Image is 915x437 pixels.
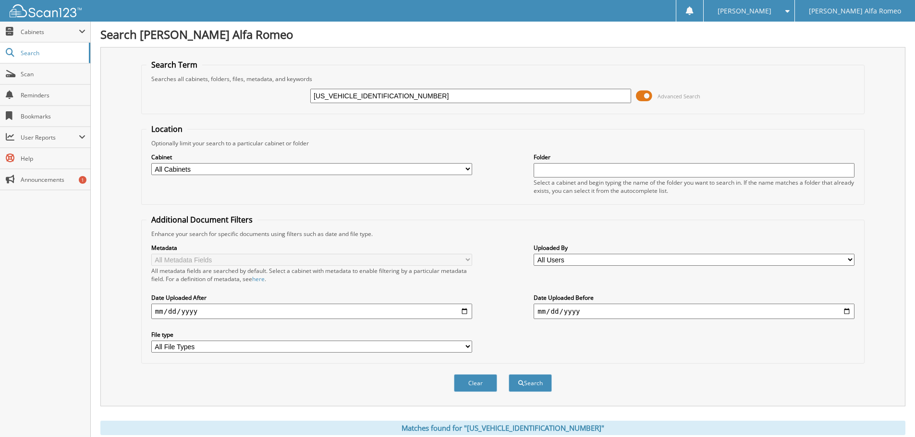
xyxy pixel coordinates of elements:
[21,154,85,163] span: Help
[21,49,84,57] span: Search
[534,153,854,161] label: Folder
[151,331,472,339] label: File type
[146,139,859,147] div: Optionally limit your search to a particular cabinet or folder
[534,304,854,319] input: end
[10,4,82,17] img: scan123-logo-white.svg
[151,304,472,319] input: start
[79,176,86,184] div: 1
[252,275,265,283] a: here
[151,153,472,161] label: Cabinet
[658,93,700,100] span: Advanced Search
[509,374,552,392] button: Search
[100,421,905,435] div: Matches found for "[US_VEHICLE_IDENTIFICATION_NUMBER]"
[454,374,497,392] button: Clear
[21,28,79,36] span: Cabinets
[146,124,187,134] legend: Location
[534,178,854,195] div: Select a cabinet and begin typing the name of the folder you want to search in. If the name match...
[151,244,472,252] label: Metadata
[21,91,85,99] span: Reminders
[718,8,771,14] span: [PERSON_NAME]
[146,214,257,225] legend: Additional Document Filters
[534,294,854,302] label: Date Uploaded Before
[146,230,859,238] div: Enhance your search for specific documents using filters such as date and file type.
[21,176,85,184] span: Announcements
[534,244,854,252] label: Uploaded By
[151,267,472,283] div: All metadata fields are searched by default. Select a cabinet with metadata to enable filtering b...
[21,70,85,78] span: Scan
[146,59,202,70] legend: Search Term
[146,75,859,83] div: Searches all cabinets, folders, files, metadata, and keywords
[21,112,85,120] span: Bookmarks
[21,133,79,142] span: User Reports
[151,294,472,302] label: Date Uploaded After
[809,8,901,14] span: [PERSON_NAME] Alfa Romeo
[100,26,905,42] h1: Search [PERSON_NAME] Alfa Romeo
